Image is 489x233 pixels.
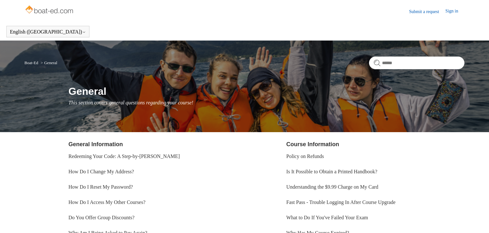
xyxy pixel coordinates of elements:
a: Submit a request [409,8,445,15]
li: General [39,60,57,65]
a: Do You Offer Group Discounts? [68,215,134,220]
a: How Do I Access My Other Courses? [68,199,145,205]
input: Search [369,56,464,69]
a: How Do I Change My Address? [68,169,134,174]
button: English ([GEOGRAPHIC_DATA]) [10,29,86,35]
a: How Do I Reset My Password? [68,184,133,190]
a: Sign in [445,8,464,15]
a: Fast Pass - Trouble Logging In After Course Upgrade [286,199,395,205]
a: Redeeming Your Code: A Step-by-[PERSON_NAME] [68,154,180,159]
a: Policy on Refunds [286,154,324,159]
a: Understanding the $9.99 Charge on My Card [286,184,378,190]
p: This section covers general questions regarding your course! [68,99,464,107]
a: General Information [68,141,123,147]
a: Boat-Ed [25,60,38,65]
a: What to Do If You've Failed Your Exam [286,215,368,220]
a: Is It Possible to Obtain a Printed Handbook? [286,169,377,174]
h1: General [68,84,464,99]
a: Course Information [286,141,339,147]
li: Boat-Ed [25,60,39,65]
img: Boat-Ed Help Center home page [25,4,75,17]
